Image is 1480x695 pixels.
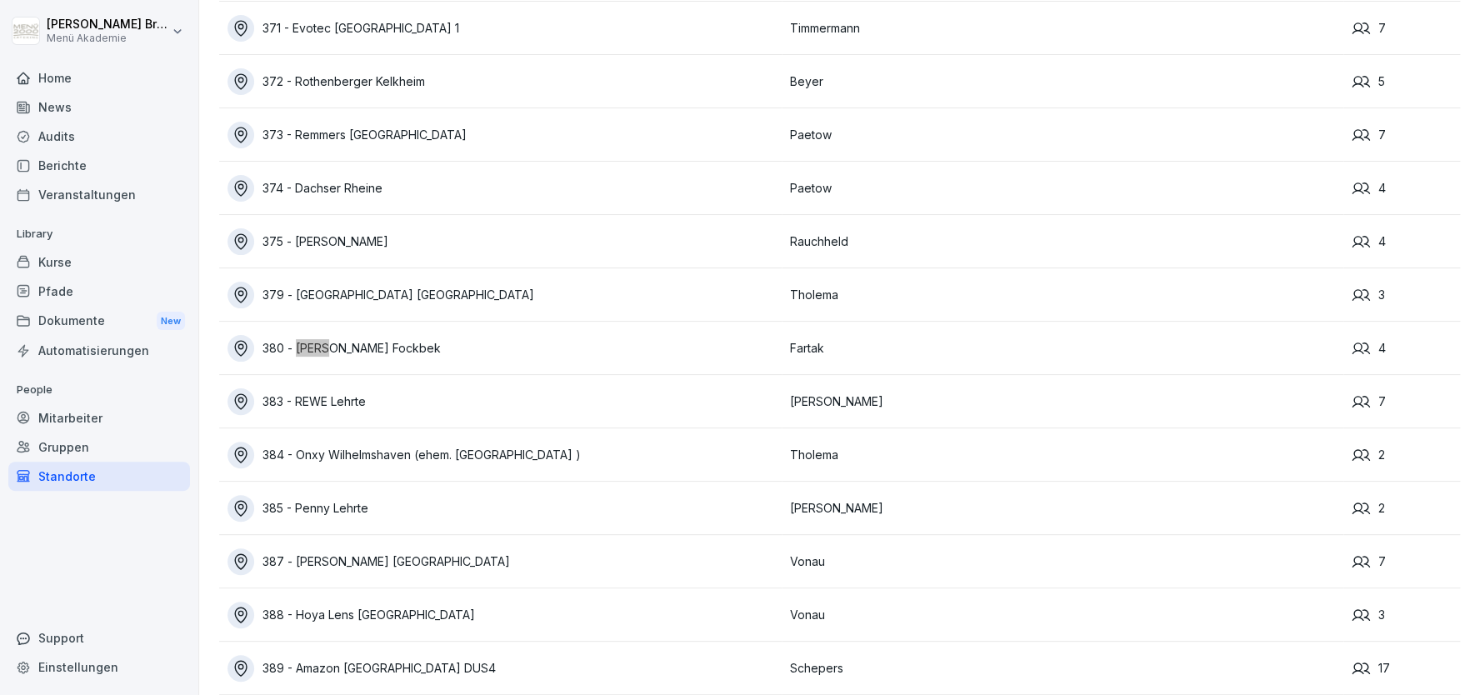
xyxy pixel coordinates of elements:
[8,432,190,462] a: Gruppen
[47,32,168,44] p: Menü Akademie
[8,623,190,652] div: Support
[8,277,190,306] a: Pfade
[782,375,1344,428] td: [PERSON_NAME]
[782,162,1344,215] td: Paetow
[1352,126,1460,144] div: 7
[8,652,190,682] a: Einstellungen
[227,68,782,95] a: 372 - Rothenberger Kelkheim
[8,122,190,151] a: Audits
[1352,392,1460,411] div: 7
[1352,286,1460,304] div: 3
[227,175,782,202] a: 374 - Dachser Rheine
[8,151,190,180] a: Berichte
[8,180,190,209] a: Veranstaltungen
[782,322,1344,375] td: Fartak
[227,602,782,628] a: 388 - Hoya Lens [GEOGRAPHIC_DATA]
[1352,446,1460,464] div: 2
[1352,179,1460,197] div: 4
[227,548,782,575] a: 387 - [PERSON_NAME] [GEOGRAPHIC_DATA]
[782,482,1344,535] td: [PERSON_NAME]
[8,377,190,403] p: People
[782,108,1344,162] td: Paetow
[47,17,168,32] p: [PERSON_NAME] Bruns
[227,228,782,255] a: 375 - [PERSON_NAME]
[227,335,782,362] a: 380 - [PERSON_NAME] Fockbek
[782,2,1344,55] td: Timmermann
[782,215,1344,268] td: Rauchheld
[782,55,1344,108] td: Beyer
[8,462,190,491] a: Standorte
[782,535,1344,588] td: Vonau
[8,221,190,247] p: Library
[227,122,782,148] a: 373 - Remmers [GEOGRAPHIC_DATA]
[1352,72,1460,91] div: 5
[1352,659,1460,677] div: 17
[1352,19,1460,37] div: 7
[1352,339,1460,357] div: 4
[8,306,190,337] a: DokumenteNew
[1352,232,1460,251] div: 4
[8,247,190,277] a: Kurse
[227,495,782,522] a: 385 - Penny Lehrte
[227,388,782,415] a: 383 - REWE Lehrte
[782,588,1344,642] td: Vonau
[227,282,782,308] a: 379 - [GEOGRAPHIC_DATA] [GEOGRAPHIC_DATA]
[8,306,190,337] div: Dokumente
[157,312,185,331] div: New
[1352,499,1460,517] div: 2
[8,403,190,432] a: Mitarbeiter
[227,15,782,42] a: 371 - Evotec [GEOGRAPHIC_DATA] 1
[1352,552,1460,571] div: 7
[8,336,190,365] a: Automatisierungen
[8,63,190,92] a: Home
[782,268,1344,322] td: Tholema
[782,428,1344,482] td: Tholema
[1352,606,1460,624] div: 3
[8,92,190,122] a: News
[227,442,782,468] a: 384 - Onxy Wilhelmshaven (ehem. [GEOGRAPHIC_DATA] )
[227,655,782,682] a: 389 - Amazon [GEOGRAPHIC_DATA] DUS4
[782,642,1344,695] td: Schepers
